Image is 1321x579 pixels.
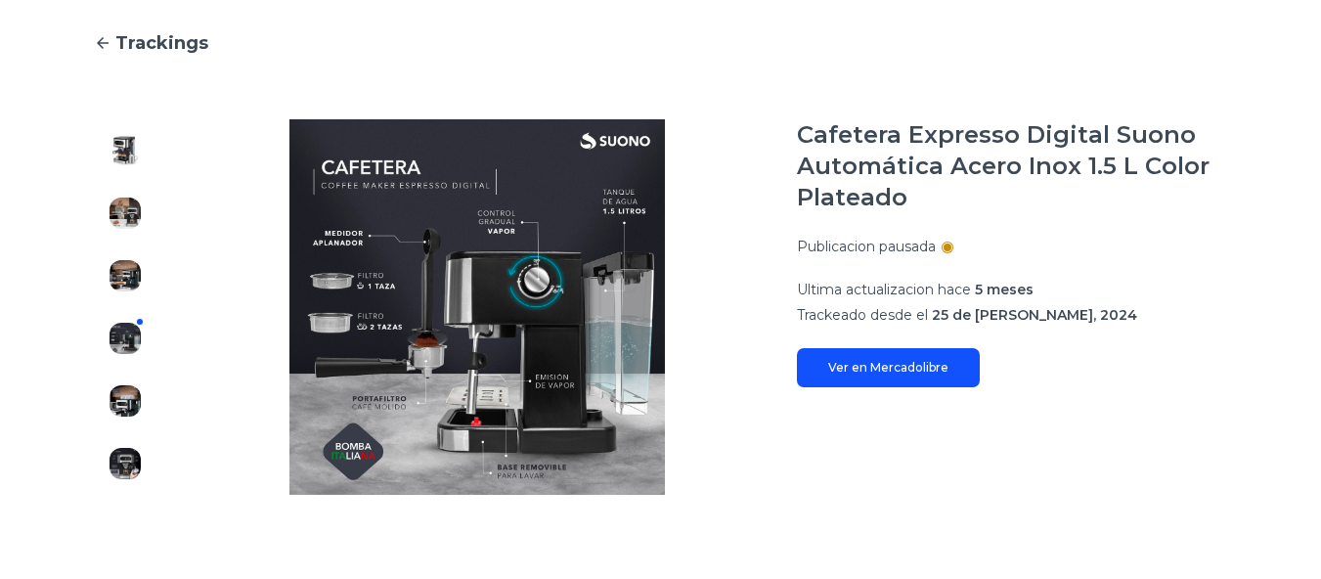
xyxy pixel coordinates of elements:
img: Cafetera Expresso Digital Suono Automática Acero Inox 1.5 L Color Plateado [110,323,141,354]
img: Cafetera Expresso Digital Suono Automática Acero Inox 1.5 L Color Plateado [110,385,141,417]
a: Ver en Mercadolibre [797,348,980,387]
p: Publicacion pausada [797,237,936,256]
img: Cafetera Expresso Digital Suono Automática Acero Inox 1.5 L Color Plateado [110,448,141,479]
span: Trackeado desde el [797,306,928,324]
img: Cafetera Expresso Digital Suono Automática Acero Inox 1.5 L Color Plateado [110,198,141,229]
img: Cafetera Expresso Digital Suono Automática Acero Inox 1.5 L Color Plateado [196,119,758,495]
a: Trackings [94,29,1227,57]
h1: Cafetera Expresso Digital Suono Automática Acero Inox 1.5 L Color Plateado [797,119,1227,213]
span: 25 de [PERSON_NAME], 2024 [932,306,1137,324]
span: Trackings [115,29,208,57]
span: Ultima actualizacion hace [797,281,971,298]
img: Cafetera Expresso Digital Suono Automática Acero Inox 1.5 L Color Plateado [110,135,141,166]
span: 5 meses [975,281,1034,298]
img: Cafetera Expresso Digital Suono Automática Acero Inox 1.5 L Color Plateado [110,260,141,291]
